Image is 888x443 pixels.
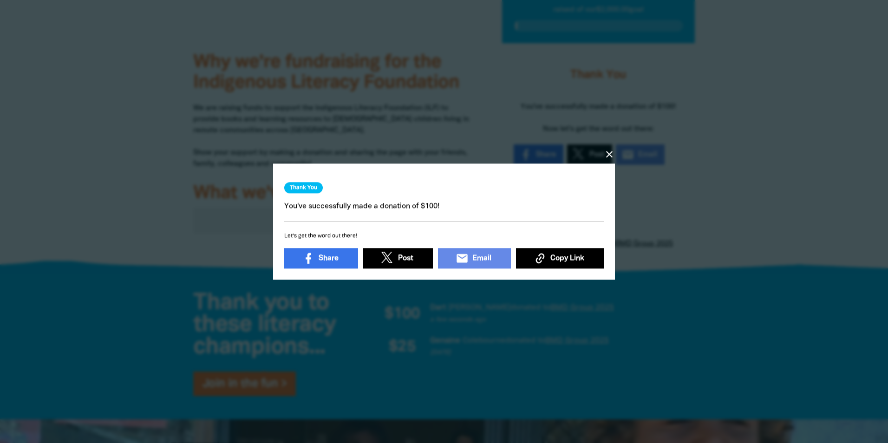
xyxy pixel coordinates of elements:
a: Share [284,248,358,268]
span: Email [472,253,491,264]
span: Share [319,253,339,264]
span: Copy Link [550,253,584,264]
h3: Thank You [284,182,323,193]
span: Post [398,253,413,264]
h6: Let's get the word out there! [284,231,604,241]
button: close [604,149,615,160]
a: Post [363,248,433,268]
i: email [456,252,469,265]
button: Copy Link [516,248,604,268]
a: emailEmail [438,248,511,268]
p: You've successfully made a donation of $100! [284,201,604,212]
